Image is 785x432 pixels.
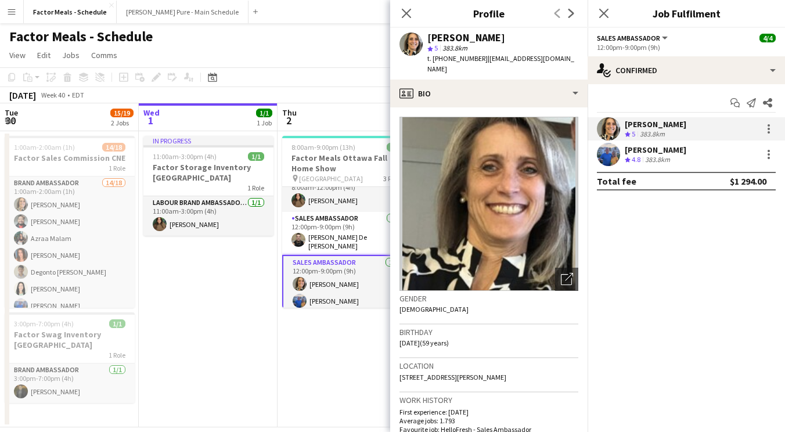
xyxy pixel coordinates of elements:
a: Jobs [57,48,84,63]
div: [PERSON_NAME] [427,33,505,43]
span: 1:00am-2:00am (1h) [14,143,75,152]
span: Thu [282,107,297,118]
h3: Profile [390,6,588,21]
p: Average jobs: 1.793 [399,416,578,425]
span: 383.8km [440,44,470,52]
span: 1 Role [109,351,125,359]
p: First experience: [DATE] [399,408,578,416]
span: 1 Role [247,183,264,192]
span: 2 [280,114,297,127]
h3: Gender [399,293,578,304]
span: 8:00am-9:00pm (13h) [291,143,355,152]
button: Factor Meals - Schedule [24,1,117,23]
span: 4/4 [387,143,403,152]
span: 11:00am-3:00pm (4h) [153,152,217,161]
div: $1 294.00 [730,175,766,187]
span: 4/4 [759,34,776,42]
h3: Location [399,361,578,371]
div: 2 Jobs [111,118,133,127]
div: 383.8km [638,129,667,139]
span: 1/1 [256,109,272,117]
app-job-card: 3:00pm-7:00pm (4h)1/1Factor Swag Inventory [GEOGRAPHIC_DATA]1 RoleBrand Ambassador1/13:00pm-7:00p... [5,312,135,403]
span: 1 [142,114,160,127]
span: Edit [37,50,51,60]
span: Jobs [62,50,80,60]
h3: Factor Swag Inventory [GEOGRAPHIC_DATA] [5,329,135,350]
span: 1/1 [109,319,125,328]
span: Sales Ambassador [597,34,660,42]
app-job-card: 8:00am-9:00pm (13h)4/4Factor Meals Ottawa Fall Home Show [GEOGRAPHIC_DATA]3 RolesLabour Brand Amb... [282,136,412,308]
h3: Work history [399,395,578,405]
div: 383.8km [643,155,672,165]
span: [DATE] (59 years) [399,339,449,347]
a: View [5,48,30,63]
span: Comms [91,50,117,60]
a: Edit [33,48,55,63]
span: Week 40 [38,91,67,99]
span: 5 [434,44,438,52]
button: [PERSON_NAME] Pure - Main Schedule [117,1,249,23]
span: 3 Roles [383,174,403,183]
span: 5 [632,129,635,138]
div: Open photos pop-in [555,268,578,291]
span: 30 [3,114,18,127]
app-job-card: In progress11:00am-3:00pm (4h)1/1Factor Storage Inventory [GEOGRAPHIC_DATA]1 RoleLabour Brand Amb... [143,136,273,236]
h3: Job Fulfilment [588,6,785,21]
span: Tue [5,107,18,118]
span: 15/19 [110,109,134,117]
app-card-role: Brand Ambassador1/13:00pm-7:00pm (4h)[PERSON_NAME] [5,363,135,403]
span: [DEMOGRAPHIC_DATA] [399,305,469,314]
button: Sales Ambassador [597,34,669,42]
h3: Birthday [399,327,578,337]
div: Bio [390,80,588,107]
div: Confirmed [588,56,785,84]
span: 1/1 [248,152,264,161]
div: 1 Job [257,118,272,127]
h3: Factor Meals Ottawa Fall Home Show [282,153,412,174]
span: 3:00pm-7:00pm (4h) [14,319,74,328]
span: [STREET_ADDRESS][PERSON_NAME] [399,373,506,381]
span: 1 Role [109,164,125,172]
div: [PERSON_NAME] [625,145,686,155]
span: View [9,50,26,60]
span: 14/18 [102,143,125,152]
app-card-role: Sales Ambassador2/212:00pm-9:00pm (9h)[PERSON_NAME][PERSON_NAME] [282,255,412,314]
div: Total fee [597,175,636,187]
app-card-role: Sales Ambassador1/112:00pm-9:00pm (9h)[PERSON_NAME] De [PERSON_NAME] [282,212,412,255]
div: EDT [72,91,84,99]
app-card-role: Labour Brand Ambassadors1/111:00am-3:00pm (4h)[PERSON_NAME] [143,196,273,236]
span: 4.8 [632,155,640,164]
span: | [EMAIL_ADDRESS][DOMAIN_NAME] [427,54,574,73]
h3: Factor Storage Inventory [GEOGRAPHIC_DATA] [143,162,273,183]
img: Crew avatar or photo [399,117,578,291]
div: 12:00pm-9:00pm (9h) [597,43,776,52]
div: [DATE] [9,89,36,101]
span: Wed [143,107,160,118]
div: [PERSON_NAME] [625,119,686,129]
span: [GEOGRAPHIC_DATA] [299,174,363,183]
h1: Factor Meals - Schedule [9,28,153,45]
span: t. [PHONE_NUMBER] [427,54,488,63]
app-card-role: Labour Brand Ambassadors1/18:00am-12:00pm (4h)[PERSON_NAME] [282,172,412,212]
div: In progress [143,136,273,145]
app-job-card: 1:00am-2:00am (1h)14/18Factor Sales Commission CNE1 RoleBrand Ambassador14/181:00am-2:00am (1h)[P... [5,136,135,308]
h3: Factor Sales Commission CNE [5,153,135,163]
a: Comms [87,48,122,63]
